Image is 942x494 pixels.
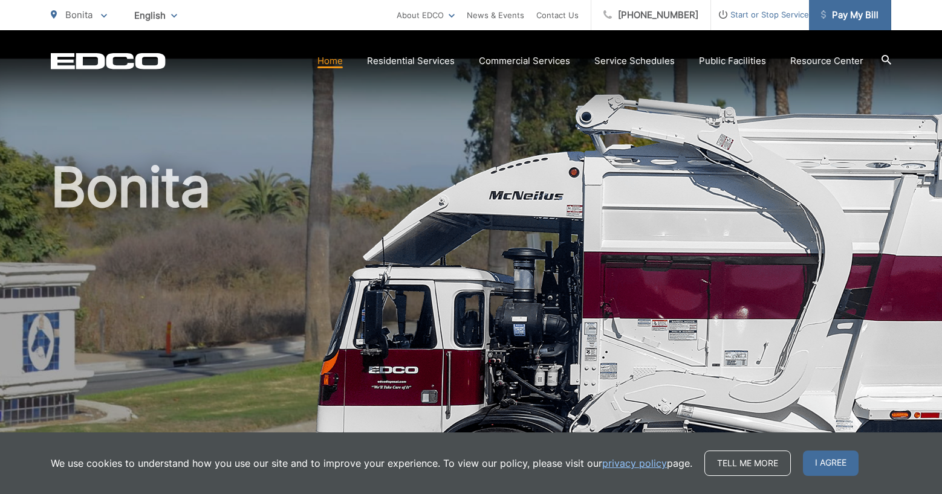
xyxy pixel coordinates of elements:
a: Contact Us [536,8,579,22]
a: Service Schedules [594,54,675,68]
a: Home [317,54,343,68]
a: EDCD logo. Return to the homepage. [51,53,166,69]
span: Pay My Bill [821,8,879,22]
span: I agree [803,451,859,476]
a: Resource Center [790,54,863,68]
a: privacy policy [602,456,667,470]
span: English [125,5,186,26]
a: Residential Services [367,54,455,68]
a: Commercial Services [479,54,570,68]
p: We use cookies to understand how you use our site and to improve your experience. To view our pol... [51,456,692,470]
a: About EDCO [397,8,455,22]
a: News & Events [467,8,524,22]
a: Public Facilities [699,54,766,68]
a: Tell me more [704,451,791,476]
span: Bonita [65,9,93,21]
